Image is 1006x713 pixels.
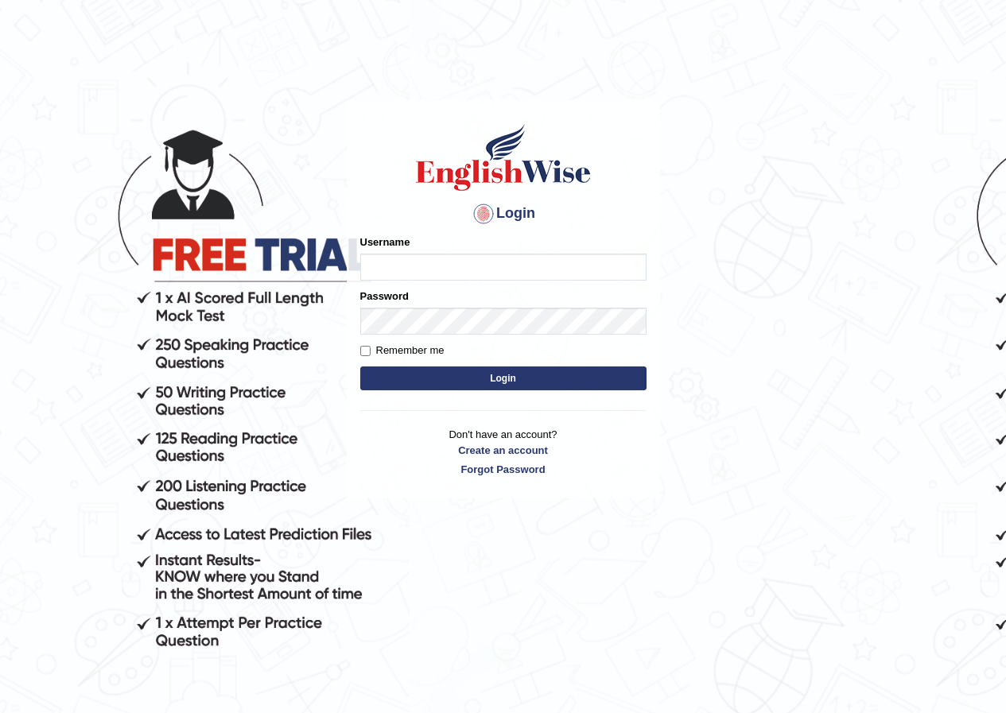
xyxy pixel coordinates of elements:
[360,427,647,476] p: Don't have an account?
[360,201,647,227] h4: Login
[360,366,647,390] button: Login
[413,122,594,193] img: Logo of English Wise sign in for intelligent practice with AI
[360,346,371,356] input: Remember me
[360,343,445,358] label: Remember me
[360,289,409,304] label: Password
[360,443,647,458] a: Create an account
[360,234,410,250] label: Username
[360,462,647,477] a: Forgot Password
